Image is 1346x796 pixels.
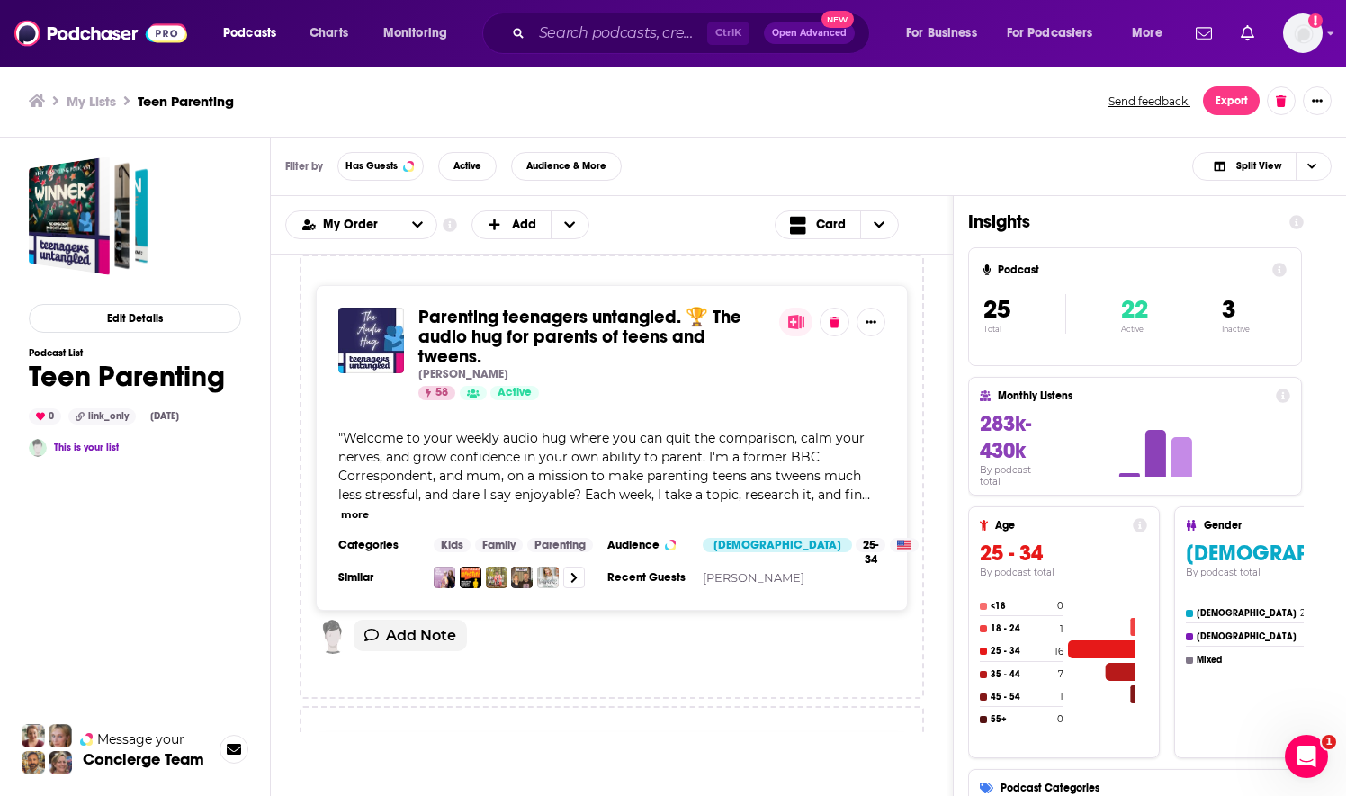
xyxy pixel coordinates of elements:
span: " [338,430,865,503]
div: 0 [29,408,61,425]
span: For Business [906,21,977,46]
h4: By podcast total [980,464,1054,487]
span: Open Advanced [772,29,847,38]
button: Show More Button [1303,86,1332,115]
div: Parenting teenagers untangled. 🏆 The audio hug for parents of teens and tweens.Parenting teenager... [300,255,924,699]
h3: 25 - 34 [980,540,1147,567]
span: Active [498,384,532,402]
span: Add Note [386,627,456,644]
h3: Podcast List [29,347,225,359]
p: [PERSON_NAME] [418,367,508,381]
img: Low Demand Parenting [537,567,559,588]
a: Kids [434,538,471,552]
h3: Filter by [285,160,323,173]
h3: Categories [338,538,419,552]
a: 58 [418,386,455,400]
div: [DATE] [143,409,186,424]
a: Show notifications dropdown [1189,18,1219,49]
h3: Teen Parenting [138,93,234,110]
button: open menu [1119,19,1185,48]
button: Choose View [1192,152,1332,181]
div: link_only [68,408,136,425]
span: For Podcasters [1007,21,1093,46]
img: Jules Profile [49,724,72,747]
span: Logged in as nwierenga [1283,13,1323,53]
span: Welcome to your weekly audio hug where you can quit the comparison, calm your nerves, and grow co... [338,430,865,503]
img: Jon Profile [22,751,45,774]
button: open menu [893,19,1000,48]
h4: Podcast Categories [1001,782,1332,794]
img: user avatar [316,620,350,654]
h2: Choose View [775,210,938,239]
img: Fun Dad Dean & Wife: Unfiltered [511,567,533,588]
button: open menu [211,19,300,48]
a: Charts [298,19,359,48]
h4: 16 [1054,646,1063,657]
span: Parenting teenagers untangled. 🏆 The audio hug for parents of teens and tweens. [418,306,741,368]
span: 3 [1222,294,1235,325]
h4: [DEMOGRAPHIC_DATA] [1197,631,1301,642]
a: The Little Things [434,567,455,588]
a: This is your list [54,442,119,453]
img: Oh Crap with Jamie [486,567,507,588]
h4: 1 [1060,691,1063,702]
span: 58 [435,384,448,402]
div: 25-34 [856,538,885,552]
span: Monitoring [383,21,447,46]
span: Ctrl K [707,22,749,45]
div: Search podcasts, credits, & more... [499,13,887,54]
h3: Similar [338,570,419,585]
button: Has Guests [337,152,424,181]
span: My Order [323,219,384,231]
img: Is My Child A Monster? A Parenting Therapy Podcast [460,567,481,588]
h4: 0 [1057,600,1063,612]
button: open menu [995,19,1119,48]
h3: Recent Guests [607,570,688,585]
span: Has Guests [345,161,398,171]
button: open menu [286,219,399,231]
img: User Profile [1283,13,1323,53]
span: Teen Parenting [29,157,148,275]
h4: 35 - 44 [991,669,1054,680]
span: New [821,11,854,28]
h2: Choose List sort [285,210,437,239]
h4: 1 [1060,623,1063,635]
button: open menu [399,211,436,238]
button: Show More Button [857,308,885,336]
button: + Add [471,210,590,239]
input: Search podcasts, credits, & more... [532,19,707,48]
a: Parenting teenagers untangled. 🏆 The audio hug for parents of teens and tweens. [338,308,404,373]
svg: Add a profile image [1308,13,1323,28]
button: Send feedback. [1103,94,1196,109]
img: Sydney Profile [22,724,45,747]
button: open menu [371,19,471,48]
button: Active [438,152,497,181]
img: Natalie Wierenga [29,439,47,457]
span: Audience & More [526,161,606,171]
button: Edit Details [29,304,241,333]
h4: Age [995,519,1126,532]
span: Split View [1236,161,1281,171]
h3: Audience [607,538,688,552]
a: My Lists [67,93,116,110]
span: Podcasts [223,21,276,46]
h4: [DEMOGRAPHIC_DATA] [1197,608,1297,619]
button: Show profile menu [1283,13,1323,53]
h4: 25 [1300,607,1311,619]
span: Message your [97,730,184,748]
h4: By podcast total [980,567,1147,578]
span: ... [862,487,870,503]
h4: 7 [1058,668,1063,680]
img: Podchaser - Follow, Share and Rate Podcasts [14,16,187,50]
h4: 55+ [991,714,1054,725]
span: 22 [1121,294,1148,325]
img: Barbara Profile [49,751,72,774]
